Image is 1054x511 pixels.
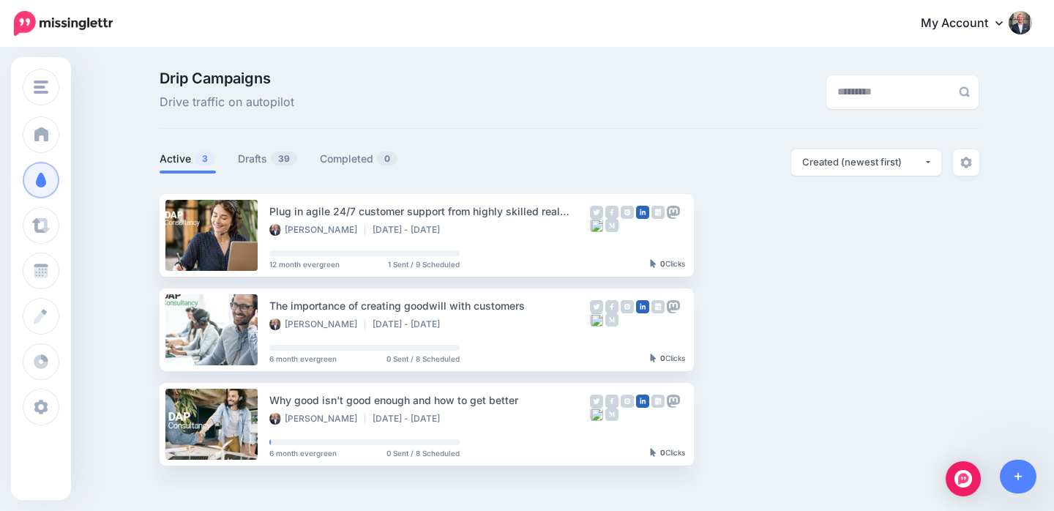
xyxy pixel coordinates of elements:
[388,261,460,268] span: 1 Sent / 9 Scheduled
[650,449,685,458] div: Clicks
[14,11,113,36] img: Missinglettr
[590,395,603,408] img: twitter-grey-square.png
[269,355,337,362] span: 6 month evergreen
[621,300,634,313] img: instagram-grey-square.png
[269,203,590,220] div: Plug in agile 24/7 customer support from highly skilled real people when you need us
[636,300,649,313] img: linkedin-square.png
[605,300,618,313] img: facebook-grey-square.png
[269,413,365,425] li: [PERSON_NAME]
[605,408,618,421] img: medium-grey-square.png
[605,395,618,408] img: facebook-grey-square.png
[160,71,294,86] span: Drip Campaigns
[959,86,970,97] img: search-grey-6.png
[590,219,603,232] img: bluesky-grey-square.png
[590,408,603,421] img: bluesky-grey-square.png
[621,206,634,219] img: instagram-grey-square.png
[590,206,603,219] img: twitter-grey-square.png
[238,150,298,168] a: Drafts39
[269,261,340,268] span: 12 month evergreen
[386,355,460,362] span: 0 Sent / 8 Scheduled
[636,395,649,408] img: linkedin-square.png
[269,450,337,457] span: 6 month evergreen
[195,152,215,165] span: 3
[667,300,680,313] img: mastodon-grey-square.png
[320,150,398,168] a: Completed0
[946,461,981,496] div: Open Intercom Messenger
[269,392,590,409] div: Why good isn't good enough and how to get better
[650,354,657,362] img: pointer-grey-darker.png
[802,155,924,169] div: Created (newest first)
[271,152,297,165] span: 39
[605,313,618,327] img: medium-grey-square.png
[621,395,634,408] img: instagram-grey-square.png
[960,157,972,168] img: settings-grey.png
[160,93,294,112] span: Drive traffic on autopilot
[605,219,618,232] img: medium-grey-square.png
[636,206,649,219] img: linkedin-square.png
[386,450,460,457] span: 0 Sent / 8 Scheduled
[906,6,1032,42] a: My Account
[269,318,365,330] li: [PERSON_NAME]
[667,395,680,408] img: mastodon-grey-square.png
[373,224,447,236] li: [DATE] - [DATE]
[651,395,665,408] img: google_business-grey-square.png
[269,224,365,236] li: [PERSON_NAME]
[651,300,665,313] img: google_business-grey-square.png
[650,354,685,363] div: Clicks
[377,152,397,165] span: 0
[373,318,447,330] li: [DATE] - [DATE]
[269,297,590,314] div: The importance of creating goodwill with customers
[791,149,941,176] button: Created (newest first)
[34,81,48,94] img: menu.png
[660,354,665,362] b: 0
[590,313,603,327] img: bluesky-grey-square.png
[650,448,657,457] img: pointer-grey-darker.png
[373,413,447,425] li: [DATE] - [DATE]
[660,448,665,457] b: 0
[605,206,618,219] img: facebook-grey-square.png
[590,300,603,313] img: twitter-grey-square.png
[160,150,216,168] a: Active3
